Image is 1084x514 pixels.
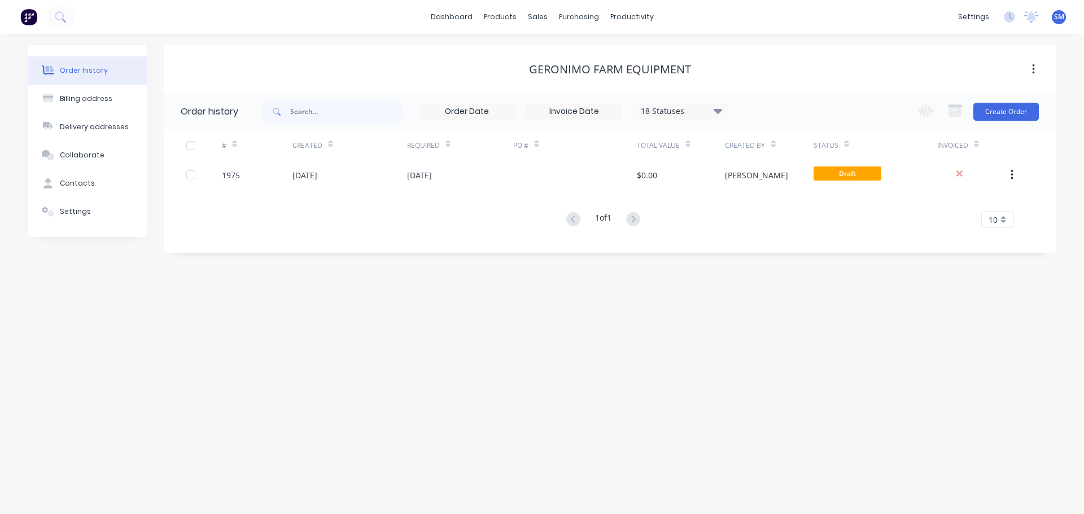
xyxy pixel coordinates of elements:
[60,178,95,188] div: Contacts
[814,140,838,151] div: Status
[595,212,611,228] div: 1 of 1
[222,130,292,161] div: #
[407,169,432,181] div: [DATE]
[725,169,788,181] div: [PERSON_NAME]
[634,105,729,117] div: 18 Statuses
[28,169,147,197] button: Contacts
[290,100,402,123] input: Search...
[637,130,725,161] div: Total Value
[637,140,680,151] div: Total Value
[60,150,104,160] div: Collaborate
[814,130,937,161] div: Status
[292,130,407,161] div: Created
[419,103,514,120] input: Order Date
[553,8,605,25] div: purchasing
[989,214,998,226] span: 10
[973,103,1039,121] button: Create Order
[28,56,147,85] button: Order history
[407,140,440,151] div: Required
[28,197,147,226] button: Settings
[28,113,147,141] button: Delivery addresses
[60,65,108,76] div: Order history
[814,166,881,181] span: Draft
[222,140,226,151] div: #
[222,169,240,181] div: 1975
[28,141,147,169] button: Collaborate
[522,8,553,25] div: sales
[725,140,765,151] div: Created By
[937,140,968,151] div: Invoiced
[478,8,522,25] div: products
[60,122,129,132] div: Delivery addresses
[292,140,322,151] div: Created
[637,169,657,181] div: $0.00
[425,8,478,25] a: dashboard
[28,85,147,113] button: Billing address
[513,140,528,151] div: PO #
[725,130,813,161] div: Created By
[407,130,513,161] div: Required
[292,169,317,181] div: [DATE]
[605,8,659,25] div: productivity
[952,8,995,25] div: settings
[527,103,622,120] input: Invoice Date
[60,207,91,217] div: Settings
[529,63,691,76] div: Geronimo Farm Equipment
[60,94,112,104] div: Billing address
[1054,12,1064,22] span: SM
[181,105,238,118] div: Order history
[937,130,1008,161] div: Invoiced
[20,8,37,25] img: Factory
[513,130,637,161] div: PO #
